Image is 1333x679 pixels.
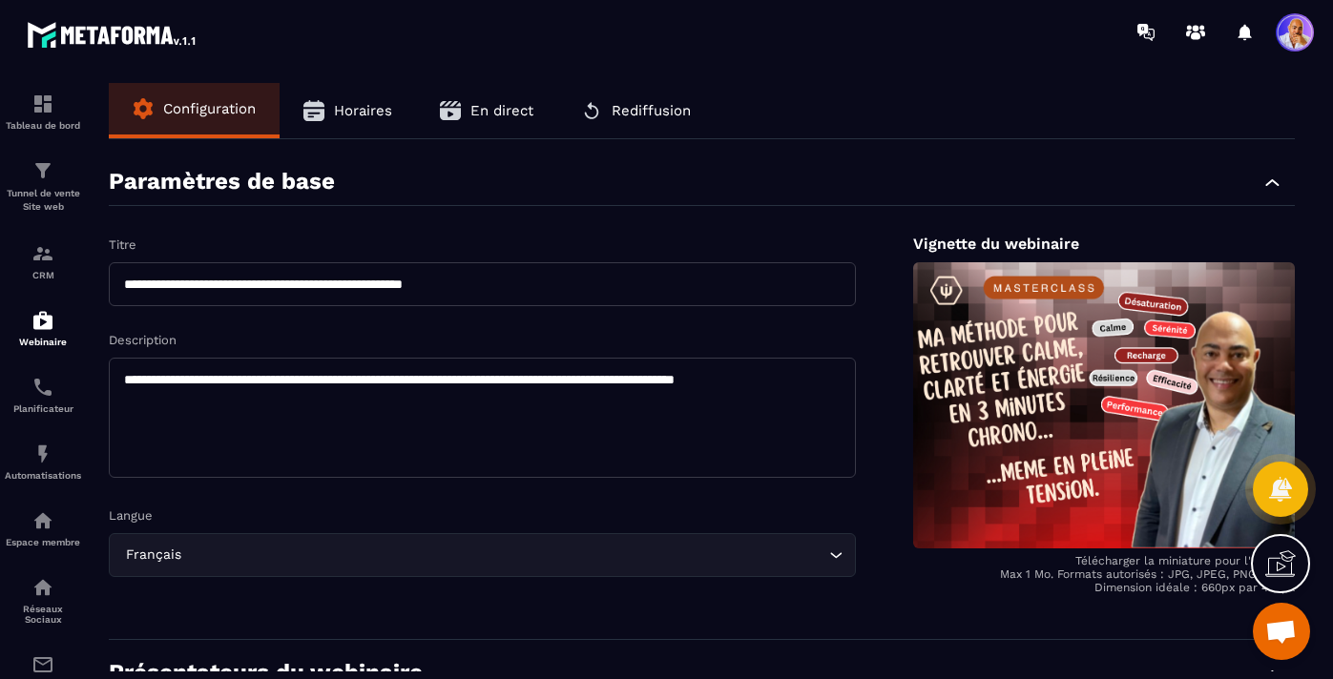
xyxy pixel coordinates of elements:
div: Search for option [109,533,856,577]
img: automations [31,309,54,332]
img: automations [31,442,54,465]
p: Webinaire [5,337,81,347]
a: formationformationTableau de bord [5,78,81,145]
span: Rediffusion [612,102,691,119]
p: CRM [5,270,81,280]
span: Configuration [163,100,256,117]
label: Titre [109,237,136,252]
input: Search for option [185,545,824,566]
p: Dimension idéale : 660px par 440px [913,581,1295,594]
p: Planificateur [5,403,81,414]
label: Description [109,333,177,347]
button: En direct [416,83,557,138]
p: Espace membre [5,537,81,547]
button: Rediffusion [557,83,715,138]
button: Configuration [109,83,280,134]
span: Français [121,545,185,566]
p: Max 1 Mo. Formats autorisés : JPG, JPEG, PNG et GIF [913,567,1295,581]
p: Automatisations [5,470,81,481]
p: Télécharger la miniature pour l'afficher [913,554,1295,567]
span: Horaires [334,102,392,119]
a: automationsautomationsEspace membre [5,495,81,562]
button: Horaires [280,83,416,138]
img: formation [31,159,54,182]
img: logo [27,17,198,51]
a: social-networksocial-networkRéseaux Sociaux [5,562,81,639]
p: Tableau de bord [5,120,81,131]
img: formation [31,242,54,265]
a: automationsautomationsAutomatisations [5,428,81,495]
img: automations [31,509,54,532]
p: Paramètres de base [109,168,335,195]
span: En direct [470,102,533,119]
img: social-network [31,576,54,599]
img: email [31,653,54,676]
p: Réseaux Sociaux [5,604,81,625]
img: scheduler [31,376,54,399]
a: formationformationCRM [5,228,81,295]
p: Tunnel de vente Site web [5,187,81,214]
label: Langue [109,508,153,523]
a: formationformationTunnel de vente Site web [5,145,81,228]
div: Ouvrir le chat [1253,603,1310,660]
a: automationsautomationsWebinaire [5,295,81,361]
img: formation [31,93,54,115]
p: Vignette du webinaire [913,235,1295,253]
a: schedulerschedulerPlanificateur [5,361,81,428]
